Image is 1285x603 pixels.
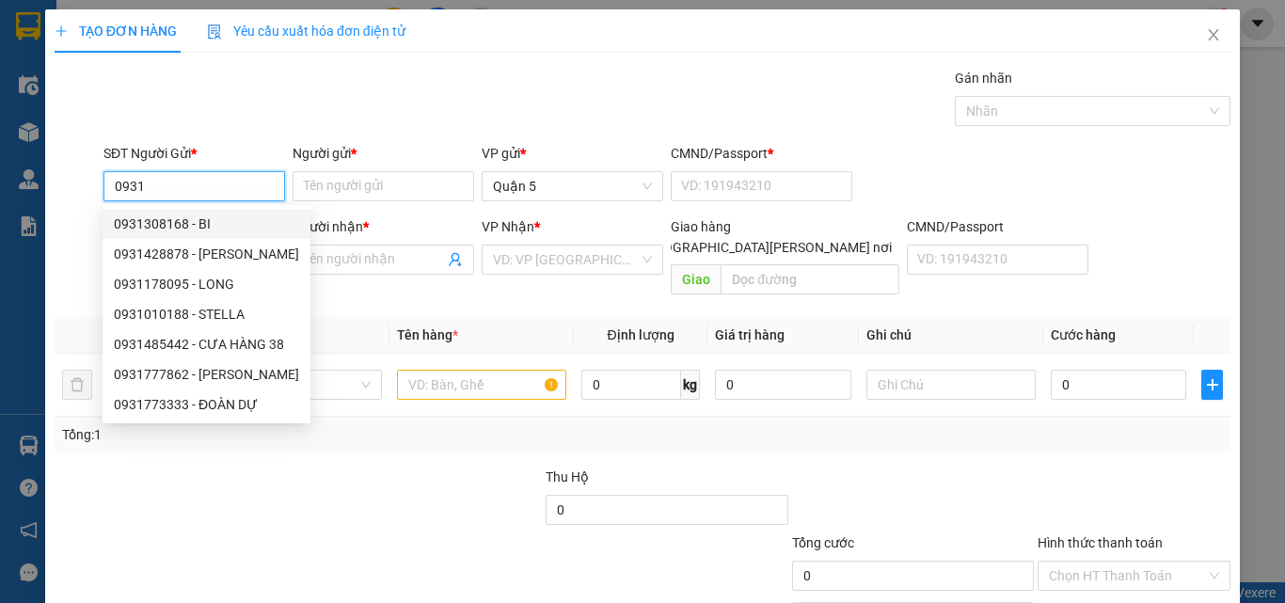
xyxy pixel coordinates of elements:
[114,364,299,385] div: 0931777862 - [PERSON_NAME]
[482,143,663,164] div: VP gửi
[671,143,852,164] div: CMND/Passport
[866,370,1036,400] input: Ghi Chú
[397,327,458,342] span: Tên hàng
[103,239,310,269] div: 0931428878 - HẠNH
[103,359,310,389] div: 0931777862 - HOÀI PHONG
[635,237,899,258] span: [GEOGRAPHIC_DATA][PERSON_NAME] nơi
[681,370,700,400] span: kg
[1038,535,1163,550] label: Hình thức thanh toán
[207,24,222,40] img: icon
[715,327,785,342] span: Giá trị hàng
[62,370,92,400] button: delete
[671,264,721,294] span: Giao
[482,219,534,234] span: VP Nhận
[546,469,589,484] span: Thu Hộ
[114,274,299,294] div: 0931178095 - LONG
[1202,377,1222,392] span: plus
[1206,27,1221,42] span: close
[103,389,310,420] div: 0931773333 - ĐOÀN DỰ
[397,370,566,400] input: VD: Bàn, Ghế
[715,370,850,400] input: 0
[103,299,310,329] div: 0931010188 - STELLA
[55,24,177,39] span: TẠO ĐƠN HÀNG
[955,71,1012,86] label: Gán nhãn
[792,535,854,550] span: Tổng cước
[207,24,405,39] span: Yêu cầu xuất hóa đơn điện tử
[1187,9,1240,62] button: Close
[907,216,1088,237] div: CMND/Passport
[607,327,674,342] span: Định lượng
[103,209,310,239] div: 0931308168 - BI
[114,214,299,234] div: 0931308168 - BI
[103,269,310,299] div: 0931178095 - LONG
[114,394,299,415] div: 0931773333 - ĐOÀN DỰ
[103,329,310,359] div: 0931485442 - CƯA HÀNG 38
[493,172,652,200] span: Quận 5
[721,264,899,294] input: Dọc đường
[114,334,299,355] div: 0931485442 - CƯA HÀNG 38
[859,317,1043,354] th: Ghi chú
[1051,327,1116,342] span: Cước hàng
[671,219,731,234] span: Giao hàng
[103,143,285,164] div: SĐT Người Gửi
[448,252,463,267] span: user-add
[55,24,68,38] span: plus
[114,244,299,264] div: 0931428878 - [PERSON_NAME]
[62,424,498,445] div: Tổng: 1
[114,304,299,325] div: 0931010188 - STELLA
[293,216,474,237] div: Người nhận
[1201,370,1223,400] button: plus
[293,143,474,164] div: Người gửi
